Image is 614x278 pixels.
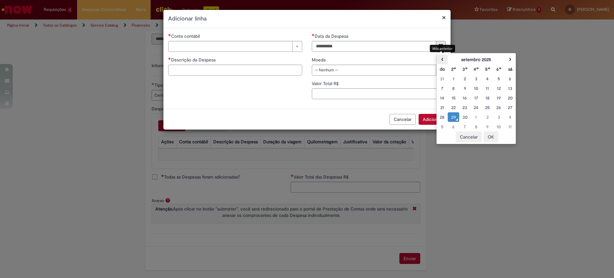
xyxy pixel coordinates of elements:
div: Mês anterior [430,45,455,52]
th: Sexta-feira [493,64,504,74]
div: O seletor de data foi aberto.29 September 2025 Monday [449,114,457,120]
th: Quinta-feira [482,64,493,74]
div: 02 October 2025 Thursday [484,114,492,120]
input: Data da Despesa [312,41,436,52]
div: 18 September 2025 Thursday [484,95,492,101]
div: 27 September 2025 Saturday [506,104,514,111]
button: Cancelar [390,114,416,125]
input: Descrição da Despesa [168,65,302,75]
button: Cancelar [456,131,482,142]
span: Descrição da Despesa [171,57,217,63]
div: Escolher data [436,53,516,144]
div: 19 September 2025 Friday [495,95,503,101]
div: 31 August 2025 Sunday [438,75,446,82]
th: Próximo mês [505,55,516,64]
div: 09 September 2025 Tuesday [461,85,469,91]
span: Necessários [168,57,171,60]
th: Domingo [437,64,448,74]
th: Sábado [505,64,516,74]
div: 07 October 2025 Tuesday [461,123,469,130]
div: 05 October 2025 Sunday [438,123,446,130]
a: Limpar campo Conta contábil [168,41,302,52]
div: 30 September 2025 Tuesday [461,114,469,120]
div: 10 September 2025 Wednesday [472,85,480,91]
span: Valor Total R$ [312,81,340,86]
span: Necessários - Conta contábil [171,33,201,39]
div: 08 October 2025 Wednesday [472,123,480,130]
div: 08 September 2025 Monday [449,85,457,91]
div: 17 September 2025 Wednesday [472,95,480,101]
div: 07 September 2025 Sunday [438,85,446,91]
div: 03 October 2025 Friday [495,114,503,120]
span: Necessários [312,34,315,36]
button: Fechar modal [442,14,446,21]
div: 24 September 2025 Wednesday [472,104,480,111]
th: Quarta-feira [470,64,482,74]
input: Valor Total R$ [312,88,446,99]
button: OK [484,131,498,142]
button: Mostrar calendário para Data da Despesa [436,41,446,52]
div: 28 September 2025 Sunday [438,114,446,120]
th: Mês anterior [437,55,448,64]
div: 26 September 2025 Friday [495,104,503,111]
button: Adicionar [419,114,446,125]
div: 06 September 2025 Saturday [506,75,514,82]
div: 20 September 2025 Saturday [506,95,514,101]
div: 12 September 2025 Friday [495,85,503,91]
div: 13 September 2025 Saturday [506,85,514,91]
th: setembro 2025. Alternar mês [448,55,504,64]
div: 15 September 2025 Monday [449,95,457,101]
div: 22 September 2025 Monday [449,104,457,111]
span: Moeda [312,57,327,63]
div: 04 September 2025 Thursday [484,75,492,82]
div: 03 September 2025 Wednesday [472,75,480,82]
div: 04 October 2025 Saturday [506,114,514,120]
div: 16 September 2025 Tuesday [461,95,469,101]
h2: Adicionar linha [168,15,446,23]
div: 23 September 2025 Tuesday [461,104,469,111]
div: 01 October 2025 Wednesday [472,114,480,120]
th: Segunda-feira [448,64,459,74]
div: 06 October 2025 Monday [449,123,457,130]
div: 11 September 2025 Thursday [484,85,492,91]
div: 10 October 2025 Friday [495,123,503,130]
div: 05 September 2025 Friday [495,75,503,82]
div: 01 September 2025 Monday [449,75,457,82]
div: 25 September 2025 Thursday [484,104,492,111]
span: -- Nenhum -- [315,65,433,75]
th: Terça-feira [459,64,470,74]
div: 21 September 2025 Sunday [438,104,446,111]
div: 11 October 2025 Saturday [506,123,514,130]
span: Data da Despesa [315,33,350,39]
div: 14 September 2025 Sunday [438,95,446,101]
span: Necessários [168,34,171,36]
div: 02 September 2025 Tuesday [461,75,469,82]
div: 09 October 2025 Thursday [484,123,492,130]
